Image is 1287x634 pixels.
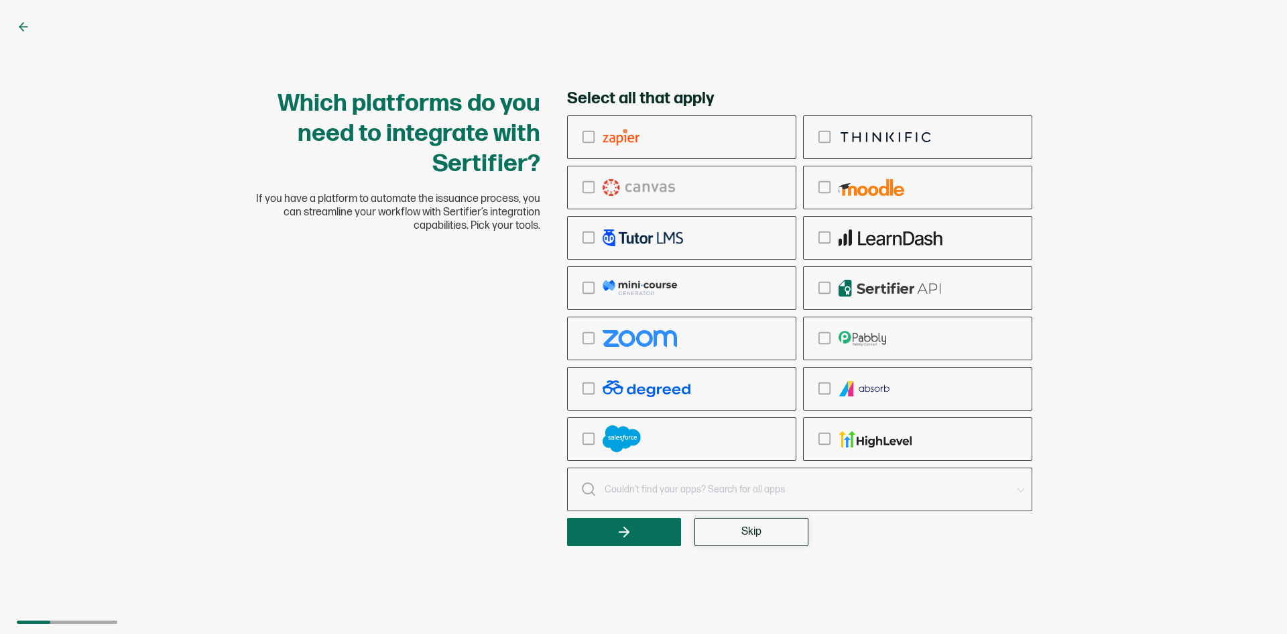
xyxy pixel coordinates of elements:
img: pabbly [839,330,886,347]
img: tutor [603,229,683,246]
span: If you have a platform to automate the issuance process, you can streamline your workflow with Se... [255,193,540,233]
img: zapier [603,129,639,146]
img: learndash [839,229,942,246]
img: canvas [603,179,675,196]
img: api [839,280,941,297]
img: salesforce [603,425,641,452]
img: moodle [839,179,904,196]
img: gohighlevel [839,431,912,447]
button: Skip [694,518,808,546]
img: zoom [603,330,677,347]
div: checkbox-group [567,115,1032,461]
img: absorb [839,380,891,397]
iframe: Chat Widget [1220,570,1287,634]
img: mcg [603,280,677,297]
img: thinkific [839,129,933,146]
img: degreed [603,380,690,397]
h1: Which platforms do you need to integrate with Sertifier? [255,89,540,179]
span: Select all that apply [567,89,714,109]
span: Skip [741,527,761,537]
input: Couldn’t find your apps? Search for all apps [567,468,1032,511]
